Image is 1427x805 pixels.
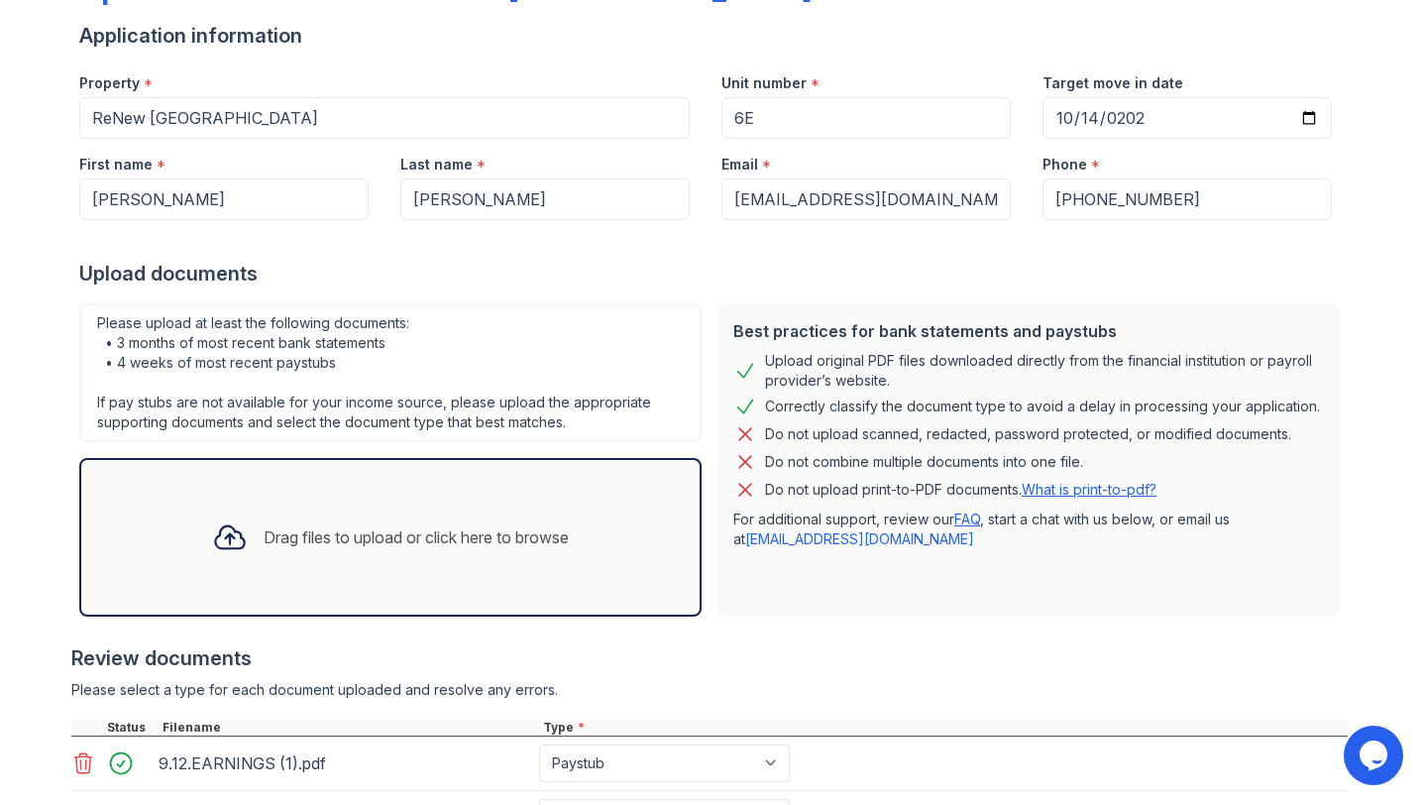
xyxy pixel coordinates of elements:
p: Do not upload print-to-PDF documents. [765,480,1156,500]
label: Phone [1043,155,1087,174]
label: Unit number [721,73,807,93]
a: FAQ [954,511,980,527]
div: Filename [159,720,539,736]
div: Status [103,720,159,736]
div: Type [539,720,1348,736]
div: Application information [79,22,1348,50]
label: First name [79,155,153,174]
div: Review documents [71,644,1348,672]
div: Correctly classify the document type to avoid a delay in processing your application. [765,395,1320,418]
label: Email [721,155,758,174]
div: 9.12.EARNINGS (1).pdf [159,747,531,779]
div: Best practices for bank statements and paystubs [733,319,1324,343]
div: Do not combine multiple documents into one file. [765,450,1083,474]
div: Drag files to upload or click here to browse [264,525,569,549]
label: Property [79,73,140,93]
div: Do not upload scanned, redacted, password protected, or modified documents. [765,422,1291,446]
div: Upload documents [79,260,1348,287]
div: Please select a type for each document uploaded and resolve any errors. [71,680,1348,700]
a: What is print-to-pdf? [1022,481,1156,498]
a: [EMAIL_ADDRESS][DOMAIN_NAME] [745,530,974,547]
div: Upload original PDF files downloaded directly from the financial institution or payroll provider’... [765,351,1324,391]
p: For additional support, review our , start a chat with us below, or email us at [733,510,1324,549]
label: Last name [400,155,473,174]
div: Please upload at least the following documents: • 3 months of most recent bank statements • 4 wee... [79,303,702,442]
iframe: chat widget [1344,726,1407,785]
label: Target move in date [1043,73,1183,93]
